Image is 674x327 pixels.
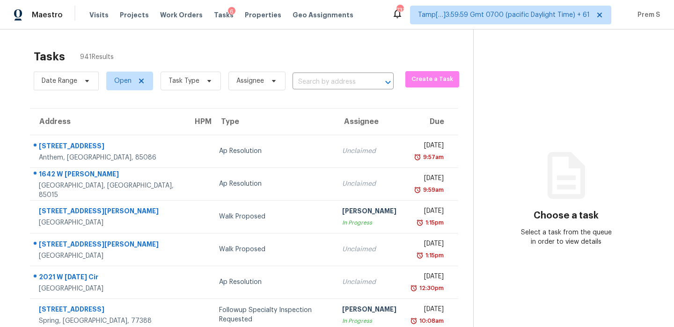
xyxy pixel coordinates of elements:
div: [DATE] [411,239,444,251]
span: Visits [89,10,109,20]
div: Followup Specialty Inspection Requested [219,305,327,324]
div: [DATE] [411,305,444,316]
span: Maestro [32,10,63,20]
button: Open [381,76,395,89]
span: Assignee [236,76,264,86]
th: Address [30,109,185,135]
div: 6 [228,7,235,16]
div: Select a task from the queue in order to view details [520,228,613,247]
div: 731 [396,6,403,15]
div: 2021 W [DATE] Cir [39,272,178,284]
div: [PERSON_NAME] [342,206,396,218]
div: In Progress [342,316,396,326]
div: [GEOGRAPHIC_DATA] [39,251,178,261]
img: Overdue Alarm Icon [416,251,424,260]
div: [STREET_ADDRESS][PERSON_NAME] [39,206,178,218]
div: Spring, [GEOGRAPHIC_DATA], 77388 [39,316,178,326]
span: Geo Assignments [293,10,353,20]
button: Create a Task [405,71,459,87]
img: Overdue Alarm Icon [414,185,421,195]
div: 1:15pm [424,218,444,227]
div: Walk Proposed [219,245,327,254]
span: Task Type [168,76,199,86]
span: Prem S [634,10,660,20]
th: HPM [185,109,212,135]
img: Overdue Alarm Icon [410,283,418,293]
span: Properties [245,10,281,20]
div: Ap Resolution [219,179,327,189]
div: [GEOGRAPHIC_DATA] [39,218,178,227]
div: [DATE] [411,141,444,153]
div: [GEOGRAPHIC_DATA] [39,284,178,293]
div: Anthem, [GEOGRAPHIC_DATA], 85086 [39,153,178,162]
div: Ap Resolution [219,277,327,287]
div: [DATE] [411,174,444,185]
div: In Progress [342,218,396,227]
div: [STREET_ADDRESS][PERSON_NAME] [39,240,178,251]
span: 941 Results [80,52,114,62]
div: 10:08am [418,316,444,326]
div: 9:59am [421,185,444,195]
th: Type [212,109,335,135]
span: Date Range [42,76,77,86]
div: [STREET_ADDRESS] [39,141,178,153]
div: [DATE] [411,206,444,218]
div: 12:30pm [418,283,444,293]
div: Unclaimed [342,245,396,254]
div: [DATE] [411,272,444,283]
div: 9:57am [421,153,444,162]
span: Create a Task [410,74,454,85]
img: Overdue Alarm Icon [410,316,418,326]
span: Work Orders [160,10,203,20]
div: 1:15pm [424,251,444,260]
span: Projects [120,10,149,20]
h2: Tasks [34,52,65,61]
div: [PERSON_NAME] [342,305,396,316]
div: [STREET_ADDRESS] [39,305,178,316]
th: Assignee [335,109,404,135]
h3: Choose a task [534,211,599,220]
span: Tamp[…]3:59:59 Gmt 0700 (pacific Daylight Time) + 61 [418,10,590,20]
div: Unclaimed [342,179,396,189]
div: [GEOGRAPHIC_DATA], [GEOGRAPHIC_DATA], 85015 [39,181,178,200]
span: Tasks [214,12,234,18]
img: Overdue Alarm Icon [414,153,421,162]
img: Overdue Alarm Icon [416,218,424,227]
div: Ap Resolution [219,146,327,156]
div: Unclaimed [342,146,396,156]
span: Open [114,76,132,86]
div: 1642 W [PERSON_NAME] [39,169,178,181]
div: Walk Proposed [219,212,327,221]
input: Search by address [293,75,367,89]
th: Due [404,109,458,135]
div: Unclaimed [342,277,396,287]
